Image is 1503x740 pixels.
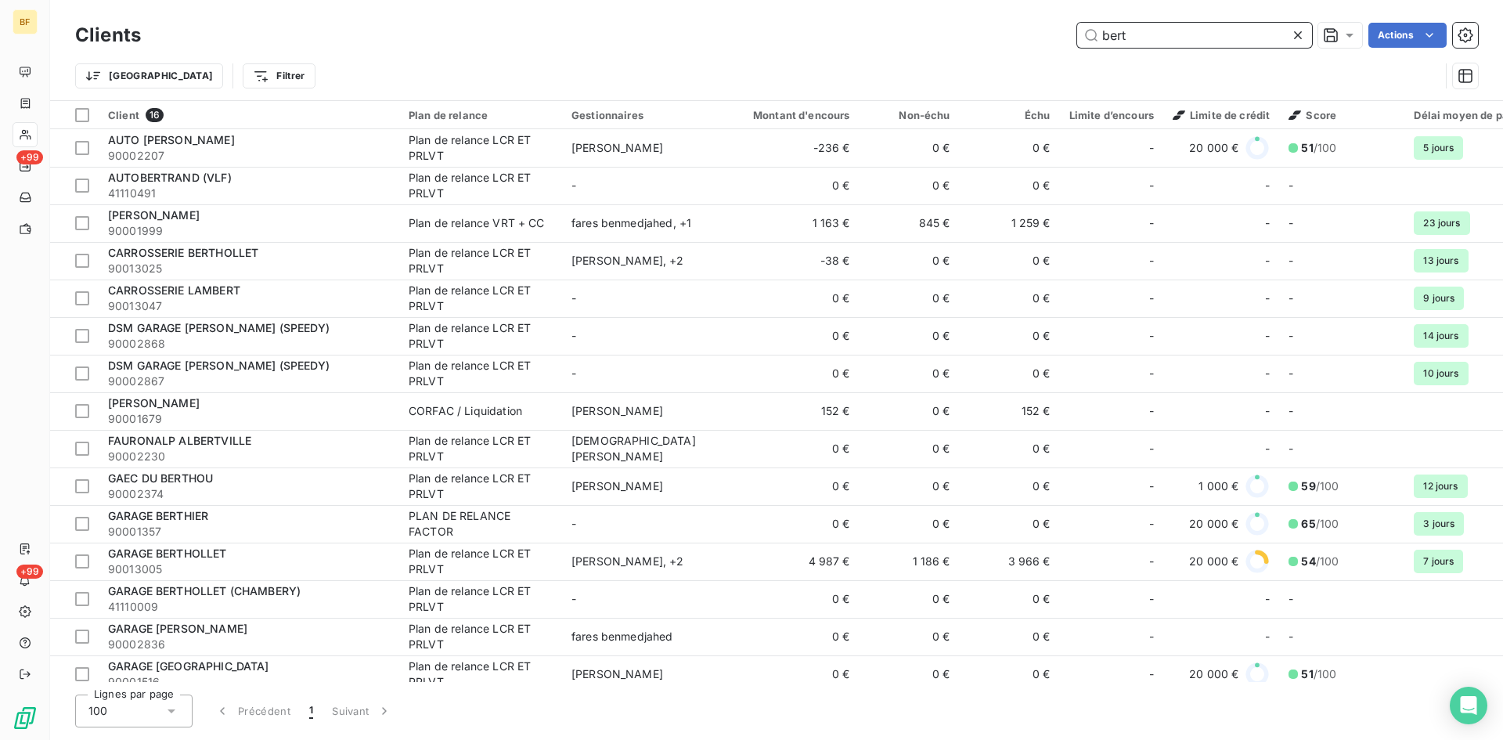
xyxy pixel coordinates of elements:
span: - [1149,516,1154,532]
div: fares benmedjahed , + 1 [571,215,715,231]
span: [PERSON_NAME] [571,404,663,417]
button: Précédent [205,695,300,727]
div: Plan de relance LCR ET PRLVT [409,320,553,352]
span: [PERSON_NAME] [571,479,663,493]
span: - [1149,328,1154,344]
span: 20 000 € [1189,516,1238,532]
span: [DEMOGRAPHIC_DATA][PERSON_NAME] [571,434,696,463]
span: - [1289,254,1293,267]
span: - [1149,215,1154,231]
span: 7 jours [1414,550,1463,573]
span: [PERSON_NAME] [108,208,200,222]
span: 90001516 [108,674,390,690]
span: - [1265,629,1270,644]
td: 1 186 € [860,543,960,580]
span: - [1265,178,1270,193]
td: 0 € [725,580,860,618]
td: 1 163 € [725,204,860,242]
div: Plan de relance VRT + CC [409,215,545,231]
span: 90002230 [108,449,390,464]
span: - [1265,253,1270,269]
td: 0 € [725,655,860,693]
span: /100 [1301,516,1339,532]
td: 0 € [860,280,960,317]
span: - [571,592,576,605]
span: 54 [1301,554,1315,568]
div: Plan de relance LCR ET PRLVT [409,245,553,276]
span: - [1149,291,1154,306]
td: 845 € [860,204,960,242]
div: [PERSON_NAME] , + 2 [571,554,715,569]
span: - [571,329,576,342]
td: 0 € [860,129,960,167]
div: CORFAC / Liquidation [409,403,522,419]
span: GARAGE BERTHOLLET [108,547,227,560]
div: Plan de relance LCR ET PRLVT [409,433,553,464]
input: Rechercher [1077,23,1312,48]
td: 0 € [725,317,860,355]
div: Plan de relance LCR ET PRLVT [409,621,553,652]
td: 0 € [860,655,960,693]
td: 0 € [960,655,1060,693]
span: 90002867 [108,374,390,389]
span: 51 [1301,141,1313,154]
span: - [1289,179,1293,192]
div: Plan de relance LCR ET PRLVT [409,132,553,164]
span: 65 [1301,517,1315,530]
td: 152 € [960,392,1060,430]
span: /100 [1301,666,1336,682]
span: GAEC DU BERTHOU [108,471,213,485]
span: - [1149,478,1154,494]
span: - [1289,366,1293,380]
span: 1 000 € [1198,478,1238,494]
div: BF [13,9,38,34]
span: 90002868 [108,336,390,352]
span: 90013005 [108,561,390,577]
div: Plan de relance LCR ET PRLVT [409,170,553,201]
span: - [1265,591,1270,607]
span: /100 [1301,478,1339,494]
td: 3 966 € [960,543,1060,580]
span: - [1149,666,1154,682]
td: 0 € [960,467,1060,505]
span: - [1149,253,1154,269]
span: /100 [1301,140,1336,156]
span: fares benmedjahed [571,630,673,643]
span: - [1289,592,1293,605]
span: GARAGE BERTHOLLET (CHAMBERY) [108,584,301,597]
span: 90001999 [108,223,390,239]
span: +99 [16,565,43,579]
span: GARAGE [PERSON_NAME] [108,622,247,635]
span: 16 [146,108,164,122]
td: 0 € [860,355,960,392]
td: 0 € [725,355,860,392]
span: 41110491 [108,186,390,201]
span: Limite de crédit [1173,109,1270,121]
span: - [1149,178,1154,193]
td: 0 € [860,580,960,618]
td: 0 € [725,430,860,467]
span: - [1265,291,1270,306]
td: 0 € [860,618,960,655]
td: 0 € [860,430,960,467]
span: - [1149,591,1154,607]
div: Plan de relance [409,109,553,121]
td: 0 € [960,355,1060,392]
span: FAURONALP ALBERTVILLE [108,434,251,447]
span: - [1149,554,1154,569]
span: +99 [16,150,43,164]
span: 10 jours [1414,362,1468,385]
span: 51 [1301,667,1313,680]
td: 0 € [860,317,960,355]
span: - [1265,403,1270,419]
span: - [571,366,576,380]
td: 0 € [725,618,860,655]
span: - [1289,404,1293,417]
span: AUTOBERTRAND (VLF) [108,171,232,184]
span: /100 [1301,554,1339,569]
span: - [1149,140,1154,156]
div: Open Intercom Messenger [1450,687,1487,724]
div: PLAN DE RELANCE FACTOR [409,508,553,540]
span: - [1265,366,1270,381]
h3: Clients [75,21,141,49]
